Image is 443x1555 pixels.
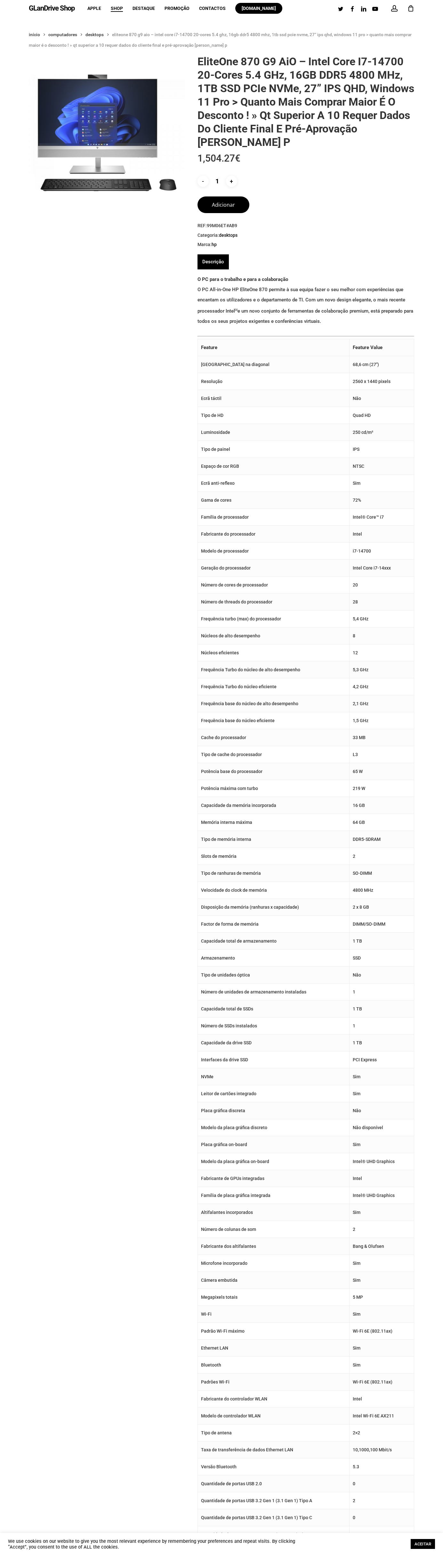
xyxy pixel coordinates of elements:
[349,577,414,594] td: 20
[349,1407,414,1424] td: Intel Wi-Fi 6E AX211
[349,1255,414,1272] td: Sim
[197,492,349,509] td: Gama de cores
[349,746,414,763] td: L3
[349,1509,414,1526] td: 0
[197,797,349,814] td: Capacidade da memória incorporada
[197,882,349,899] td: Velocidade do clock de memória
[349,560,414,577] td: Intel Core i7-14xxx
[48,32,77,37] a: Computadores
[349,1475,414,1492] td: 0
[197,390,349,407] td: Ecrã táctil
[197,1391,349,1407] td: Fabricante do controlador WLAN
[349,950,414,967] td: SSD
[197,899,349,916] td: Disposição da memória (ranhuras x capacidade)
[197,176,209,187] input: -
[226,176,237,187] input: +
[349,1441,414,1458] td: 10,1000,100 Mbit/s
[349,1374,414,1391] td: Wi-Fi 6E (802.11ax)
[349,594,414,610] td: 28
[197,1272,349,1289] td: Câmera embutida
[349,865,414,882] td: SO-DIMM
[349,1170,414,1187] td: Intel
[349,1068,414,1085] td: Sim
[235,6,282,11] a: [DOMAIN_NAME]
[197,475,349,492] td: Ecrã anti-reflexo
[197,560,349,577] td: Geração do processador
[197,1357,349,1374] td: Bluetooth
[197,1001,349,1017] td: Capacidade total de SSDs
[197,1441,349,1458] td: Taxa de transferência de dados Ethernet LAN
[349,1306,414,1323] td: Sim
[242,6,276,11] span: [DOMAIN_NAME]
[349,831,414,848] td: DDR5-SDRAM
[349,1051,414,1068] td: PCI Express
[197,831,349,848] td: Tipo de memória interna
[349,763,414,780] td: 65 W
[349,882,414,899] td: 4800 MHz
[29,32,40,37] a: Início
[197,1458,349,1475] td: Versão Bluetooth
[197,242,414,248] span: Marca:
[197,1136,349,1153] td: Placa gráfica on-board
[235,153,240,164] span: €
[349,543,414,560] td: i7-14700
[197,407,349,424] td: Tipo de HD
[349,1340,414,1357] td: Sim
[197,196,249,213] button: Adicionar
[349,712,414,729] td: 1,5 GHz
[197,1255,349,1272] td: Microfone incorporado
[349,1136,414,1153] td: Sim
[133,6,155,11] a: Destaque
[349,695,414,712] td: 2,1 GHz
[349,627,414,644] td: 8
[197,950,349,967] td: Armazenamento
[235,308,238,311] sup: [2]
[197,814,349,831] td: Memória interna máxima
[212,242,217,247] a: HP
[349,933,414,950] td: 1 TB
[197,610,349,627] td: Frequência turbo (max) do processador
[349,1153,414,1170] td: Intel® UHD Graphics
[85,32,104,37] a: Desktops
[349,424,414,441] td: 250 cd/m²
[349,526,414,543] td: Intel
[29,5,75,12] a: GLanDrive Shop
[197,712,349,729] td: Frequência base do núcleo eficiente
[197,967,349,984] td: Tipo de unidades óptica
[349,1017,414,1034] td: 1
[197,339,349,356] th: Feature
[165,6,189,11] a: Promoção
[349,1492,414,1509] td: 2
[197,1119,349,1136] td: Modelo da placa gráfica discreto
[349,1357,414,1374] td: Sim
[349,967,414,984] td: Não
[207,223,237,228] span: 99M06ET#AB9
[349,1424,414,1441] td: 2×2
[349,916,414,933] td: DIMM/SO-DIMM
[349,1391,414,1407] td: Intel
[349,441,414,458] td: IPS
[197,1221,349,1238] td: Número de colunas de som
[349,475,414,492] td: Sim
[349,1221,414,1238] td: 2
[197,373,349,390] td: Resolução
[349,1001,414,1017] td: 1 TB
[197,509,349,526] td: Família de processador
[349,729,414,746] td: 33 MB
[197,1289,349,1306] td: Megapixels totais
[349,780,414,797] td: 219 W
[411,1539,435,1549] a: ACEITAR
[197,594,349,610] td: Número de threads do processador
[197,1407,349,1424] td: Modelo de controlador WLAN
[197,729,349,746] td: Cache do processador
[197,1017,349,1034] td: Número de SSDs instalados
[29,32,412,48] span: EliteOne 870 G9 AiO – Intel Core i7-14700 20-Cores 5.4 GHz, 16GB DDR5 4800 MHz, 1TB SSD PCIe NVMe...
[349,848,414,865] td: 2
[197,577,349,594] td: Número de cores de processador
[197,695,349,712] td: Frequência base do núcleo de alto desempenho
[197,780,349,797] td: Potência máxima com turbo
[197,627,349,644] td: Núcleos de alto desempenho
[349,814,414,831] td: 64 GB
[197,153,240,164] bdi: 1,504.27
